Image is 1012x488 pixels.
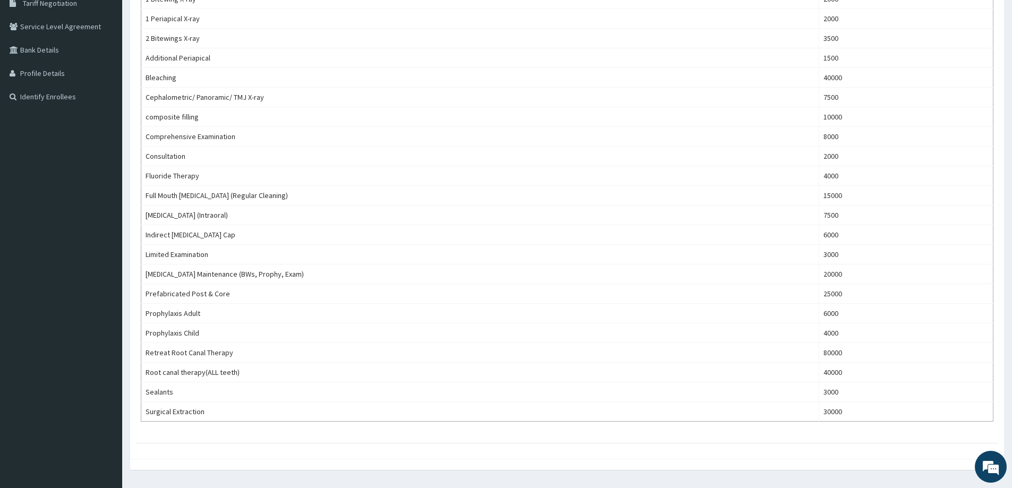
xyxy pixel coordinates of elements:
[819,382,993,402] td: 3000
[819,363,993,382] td: 40000
[819,264,993,284] td: 20000
[141,29,819,48] td: 2 Bitewings X-ray
[819,166,993,186] td: 4000
[55,59,178,73] div: Chat with us now
[819,186,993,206] td: 15000
[141,9,819,29] td: 1 Periapical X-ray
[819,343,993,363] td: 80000
[819,284,993,304] td: 25000
[819,9,993,29] td: 2000
[819,29,993,48] td: 3500
[141,284,819,304] td: Prefabricated Post & Core
[819,88,993,107] td: 7500
[141,402,819,422] td: Surgical Extraction
[819,206,993,225] td: 7500
[62,134,147,241] span: We're online!
[174,5,200,31] div: Minimize live chat window
[20,53,43,80] img: d_794563401_company_1708531726252_794563401
[819,304,993,323] td: 6000
[819,402,993,422] td: 30000
[819,225,993,245] td: 6000
[141,68,819,88] td: Bleaching
[141,88,819,107] td: Cephalometric/ Panoramic/ TMJ X-ray
[141,343,819,363] td: Retreat Root Canal Therapy
[141,363,819,382] td: Root canal therapy(ALL teeth)
[141,48,819,68] td: Additional Periapical
[141,264,819,284] td: [MEDICAL_DATA] Maintenance (BWs, Prophy, Exam)
[141,206,819,225] td: [MEDICAL_DATA] (Intraoral)
[141,225,819,245] td: Indirect [MEDICAL_DATA] Cap
[819,127,993,147] td: 8000
[819,147,993,166] td: 2000
[819,245,993,264] td: 3000
[141,147,819,166] td: Consultation
[819,48,993,68] td: 1500
[141,323,819,343] td: Prophylaxis Child
[141,127,819,147] td: Comprehensive Examination
[141,107,819,127] td: composite filling
[141,186,819,206] td: Full Mouth [MEDICAL_DATA] (Regular Cleaning)
[819,68,993,88] td: 40000
[819,107,993,127] td: 10000
[141,166,819,186] td: Fluoride Therapy
[141,382,819,402] td: Sealants
[5,290,202,327] textarea: Type your message and hit 'Enter'
[141,245,819,264] td: Limited Examination
[819,323,993,343] td: 4000
[141,304,819,323] td: Prophylaxis Adult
